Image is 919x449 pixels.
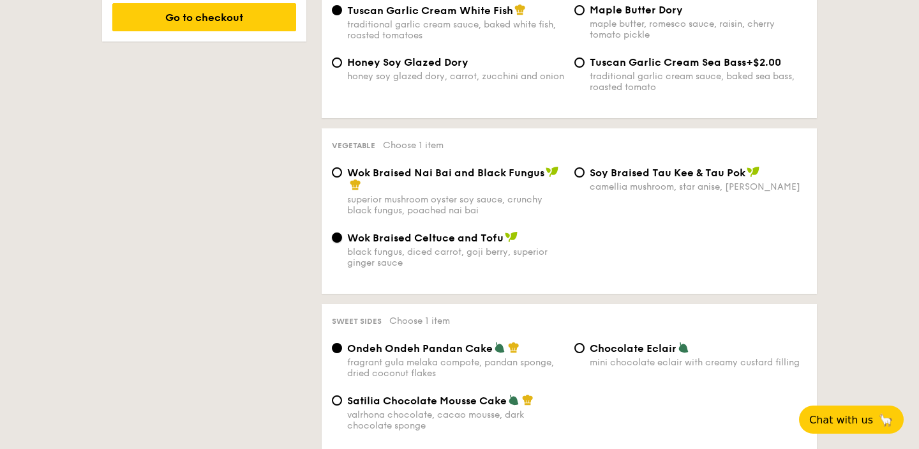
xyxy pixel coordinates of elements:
[350,179,361,190] img: icon-chef-hat.a58ddaea.svg
[590,19,807,40] div: maple butter, romesco sauce, raisin, cherry tomato pickle
[574,5,585,15] input: Maple Butter Dorymaple butter, romesco sauce, raisin, cherry tomato pickle
[112,3,296,31] div: Go to checkout
[347,167,544,179] span: Wok Braised Nai Bai and Black Fungus
[746,56,781,68] span: +$2.00
[799,406,904,434] button: Chat with us🦙
[590,56,746,68] span: Tuscan Garlic Cream Sea Bass
[347,247,564,268] div: black fungus, diced carrot, goji berry, superior ginger sauce
[590,342,676,354] span: Chocolate Eclair
[332,141,375,150] span: Vegetable
[494,342,505,353] img: icon-vegetarian.fe4039eb.svg
[332,343,342,353] input: Ondeh Ondeh Pandan Cakefragrant gula melaka compote, pandan sponge, dried coconut flakes
[347,232,504,244] span: Wok Braised Celtuce and Tofu
[347,19,564,41] div: traditional garlic cream sauce, baked white fish, roasted tomatoes
[508,342,519,353] img: icon-chef-hat.a58ddaea.svg
[347,56,468,68] span: Honey Soy Glazed Dory
[389,316,450,326] span: Choose 1 item
[347,342,493,354] span: Ondeh Ondeh Pandan Cake
[590,167,745,179] span: ⁠Soy Braised Tau Kee & Tau Pok
[590,357,807,368] div: mini chocolate eclair with creamy custard filling
[347,357,564,379] div: fragrant gula melaka compote, pandan sponge, dried coconut flakes
[678,342,689,353] img: icon-vegetarian.fe4039eb.svg
[347,4,513,17] span: Tuscan Garlic Cream White Fish
[505,231,518,243] img: icon-vegan.f8ff3823.svg
[332,57,342,68] input: Honey Soy Glazed Doryhoney soy glazed dory, carrot, zucchini and onion
[508,394,519,406] img: icon-vegetarian.fe4039eb.svg
[522,394,534,406] img: icon-chef-hat.a58ddaea.svg
[590,181,807,192] div: camellia mushroom, star anise, [PERSON_NAME]
[347,71,564,82] div: honey soy glazed dory, carrot, zucchini and onion
[590,71,807,93] div: traditional garlic cream sauce, baked sea bass, roasted tomato
[546,166,558,178] img: icon-vegan.f8ff3823.svg
[590,4,683,16] span: Maple Butter Dory
[332,317,382,326] span: Sweet sides
[332,167,342,178] input: Wok Braised Nai Bai and Black Fungussuperior mushroom oyster soy sauce, crunchy black fungus, poa...
[347,395,507,407] span: Satilia Chocolate Mousse Cake
[574,167,585,178] input: ⁠Soy Braised Tau Kee & Tau Pokcamellia mushroom, star anise, [PERSON_NAME]
[574,343,585,353] input: Chocolate Eclairmini chocolate eclair with creamy custard filling
[332,5,342,15] input: Tuscan Garlic Cream White Fishtraditional garlic cream sauce, baked white fish, roasted tomatoes
[809,414,873,426] span: Chat with us
[383,140,444,151] span: Choose 1 item
[747,166,759,178] img: icon-vegan.f8ff3823.svg
[332,232,342,243] input: Wok Braised Celtuce and Tofublack fungus, diced carrot, goji berry, superior ginger sauce
[574,57,585,68] input: Tuscan Garlic Cream Sea Bass+$2.00traditional garlic cream sauce, baked sea bass, roasted tomato
[514,4,526,15] img: icon-chef-hat.a58ddaea.svg
[347,409,564,431] div: valrhona chocolate, cacao mousse, dark chocolate sponge
[878,413,893,427] span: 🦙
[332,395,342,406] input: Satilia Chocolate Mousse Cakevalrhona chocolate, cacao mousse, dark chocolate sponge
[347,194,564,216] div: superior mushroom oyster soy sauce, crunchy black fungus, poached nai bai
